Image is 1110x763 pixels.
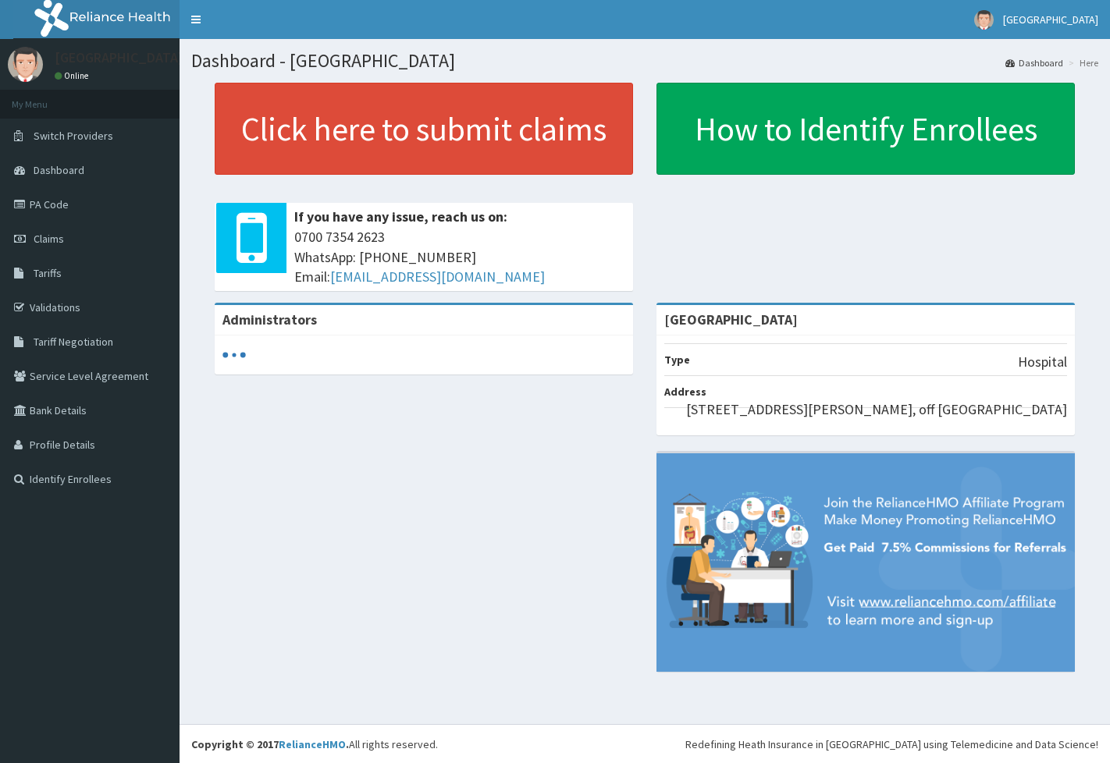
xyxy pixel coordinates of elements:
strong: Copyright © 2017 . [191,737,349,751]
div: Redefining Heath Insurance in [GEOGRAPHIC_DATA] using Telemedicine and Data Science! [685,736,1098,752]
a: Click here to submit claims [215,83,633,175]
a: [EMAIL_ADDRESS][DOMAIN_NAME] [330,268,545,286]
h1: Dashboard - [GEOGRAPHIC_DATA] [191,51,1098,71]
span: Tariff Negotiation [34,335,113,349]
p: [GEOGRAPHIC_DATA] [55,51,183,65]
span: [GEOGRAPHIC_DATA] [1003,12,1098,27]
b: Type [664,353,690,367]
img: provider-team-banner.png [656,453,1075,673]
span: 0700 7354 2623 WhatsApp: [PHONE_NUMBER] Email: [294,227,625,287]
b: If you have any issue, reach us on: [294,208,507,225]
span: Switch Providers [34,129,113,143]
a: Dashboard [1005,56,1063,69]
a: Online [55,70,92,81]
b: Address [664,385,706,399]
span: Tariffs [34,266,62,280]
svg: audio-loading [222,343,246,367]
a: How to Identify Enrollees [656,83,1075,175]
img: User Image [974,10,994,30]
p: Hospital [1018,352,1067,372]
li: Here [1065,56,1098,69]
a: RelianceHMO [279,737,346,751]
p: [STREET_ADDRESS][PERSON_NAME], off [GEOGRAPHIC_DATA] [686,399,1067,420]
span: Dashboard [34,163,84,177]
img: User Image [8,47,43,82]
span: Claims [34,232,64,246]
strong: [GEOGRAPHIC_DATA] [664,311,798,328]
b: Administrators [222,311,317,328]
